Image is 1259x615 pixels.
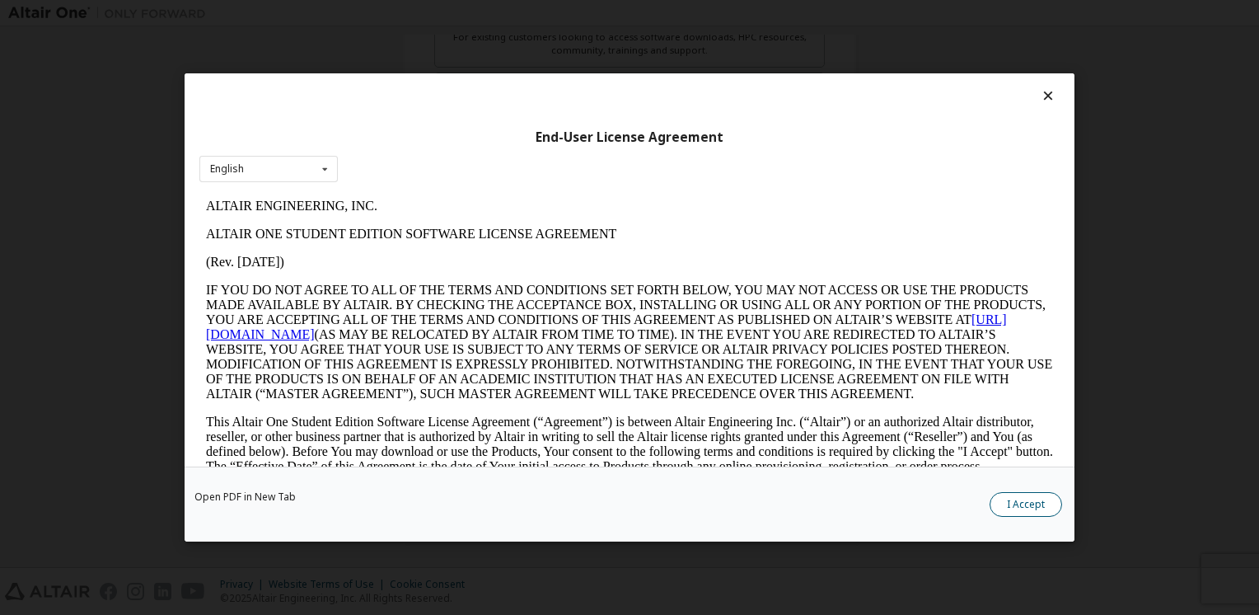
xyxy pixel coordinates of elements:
p: (Rev. [DATE]) [7,63,854,77]
div: End-User License Agreement [199,129,1060,146]
p: ALTAIR ENGINEERING, INC. [7,7,854,21]
a: Open PDF in New Tab [194,492,296,502]
div: English [210,164,244,174]
button: I Accept [990,492,1062,517]
p: ALTAIR ONE STUDENT EDITION SOFTWARE LICENSE AGREEMENT [7,35,854,49]
a: [URL][DOMAIN_NAME] [7,120,807,149]
p: IF YOU DO NOT AGREE TO ALL OF THE TERMS AND CONDITIONS SET FORTH BELOW, YOU MAY NOT ACCESS OR USE... [7,91,854,209]
p: This Altair One Student Edition Software License Agreement (“Agreement”) is between Altair Engine... [7,223,854,282]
